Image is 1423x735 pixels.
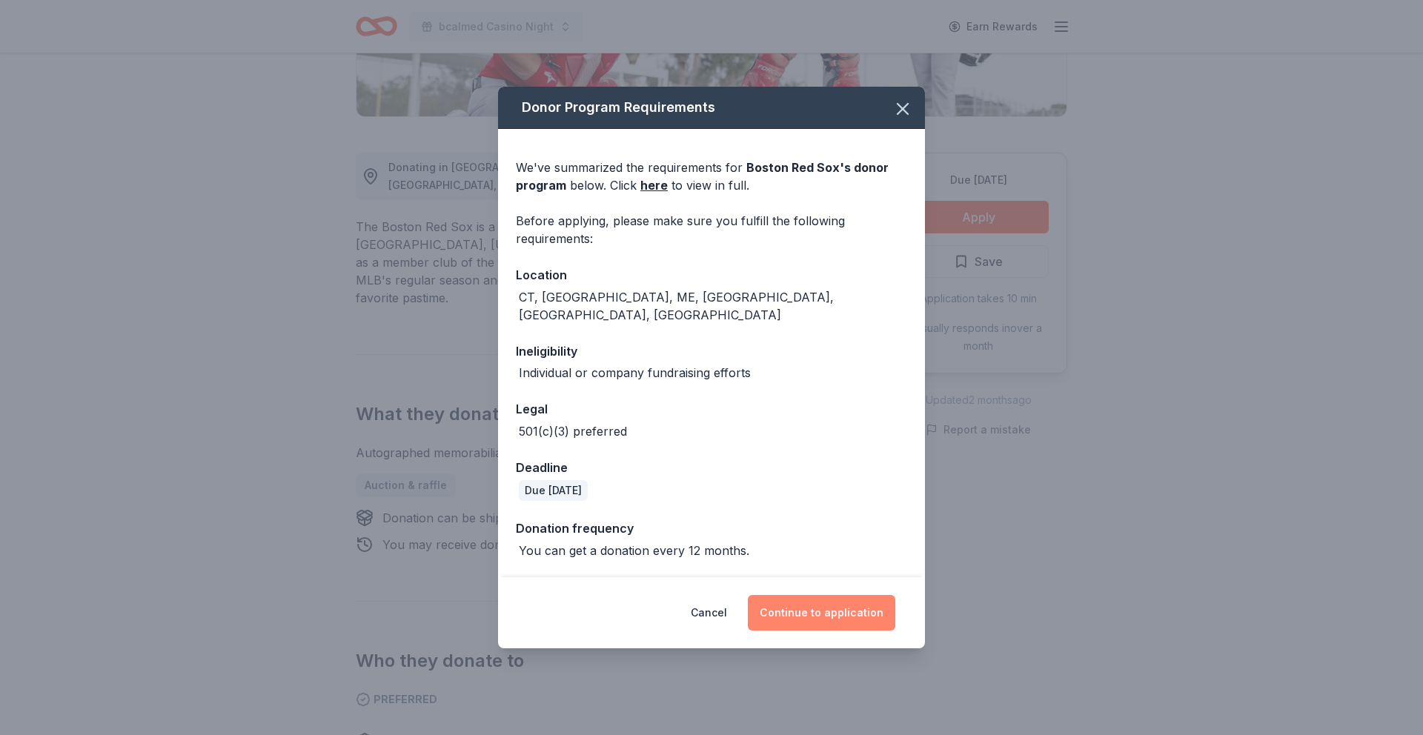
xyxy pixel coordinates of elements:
[519,288,907,324] div: CT, [GEOGRAPHIC_DATA], ME, [GEOGRAPHIC_DATA], [GEOGRAPHIC_DATA], [GEOGRAPHIC_DATA]
[519,480,588,501] div: Due [DATE]
[516,159,907,194] div: We've summarized the requirements for below. Click to view in full.
[691,595,727,631] button: Cancel
[519,542,749,559] div: You can get a donation every 12 months.
[516,458,907,477] div: Deadline
[516,519,907,538] div: Donation frequency
[748,595,895,631] button: Continue to application
[498,87,925,129] div: Donor Program Requirements
[516,342,907,361] div: Ineligibility
[640,176,668,194] a: here
[519,364,751,382] div: Individual or company fundraising efforts
[519,422,627,440] div: 501(c)(3) preferred
[516,212,907,247] div: Before applying, please make sure you fulfill the following requirements:
[516,265,907,285] div: Location
[516,399,907,419] div: Legal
